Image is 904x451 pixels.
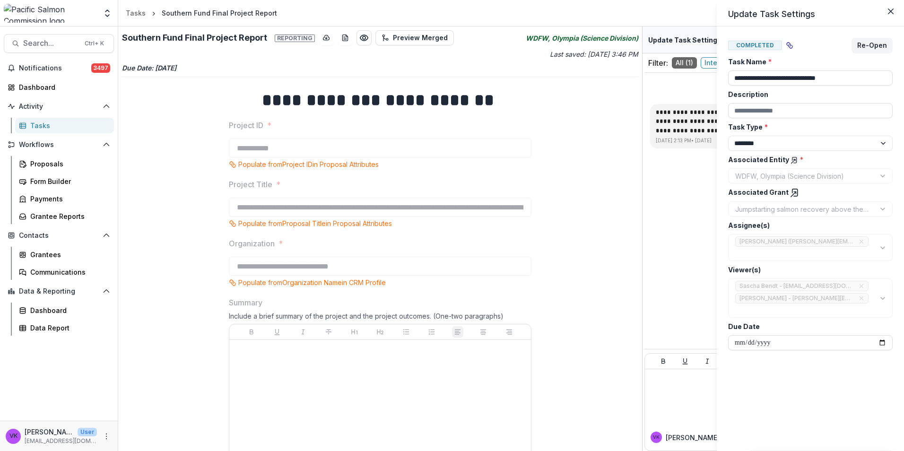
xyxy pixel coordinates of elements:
button: View dependent tasks [782,38,797,53]
span: Completed [728,41,782,50]
button: Re-Open [852,38,893,53]
label: Assignee(s) [728,220,887,230]
label: Task Name [728,57,887,67]
button: Close [883,4,898,19]
label: Due Date [728,321,887,331]
label: Associated Entity [728,155,887,165]
label: Viewer(s) [728,265,887,275]
label: Task Type [728,122,887,132]
label: Description [728,89,887,99]
label: Associated Grant [728,187,887,198]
